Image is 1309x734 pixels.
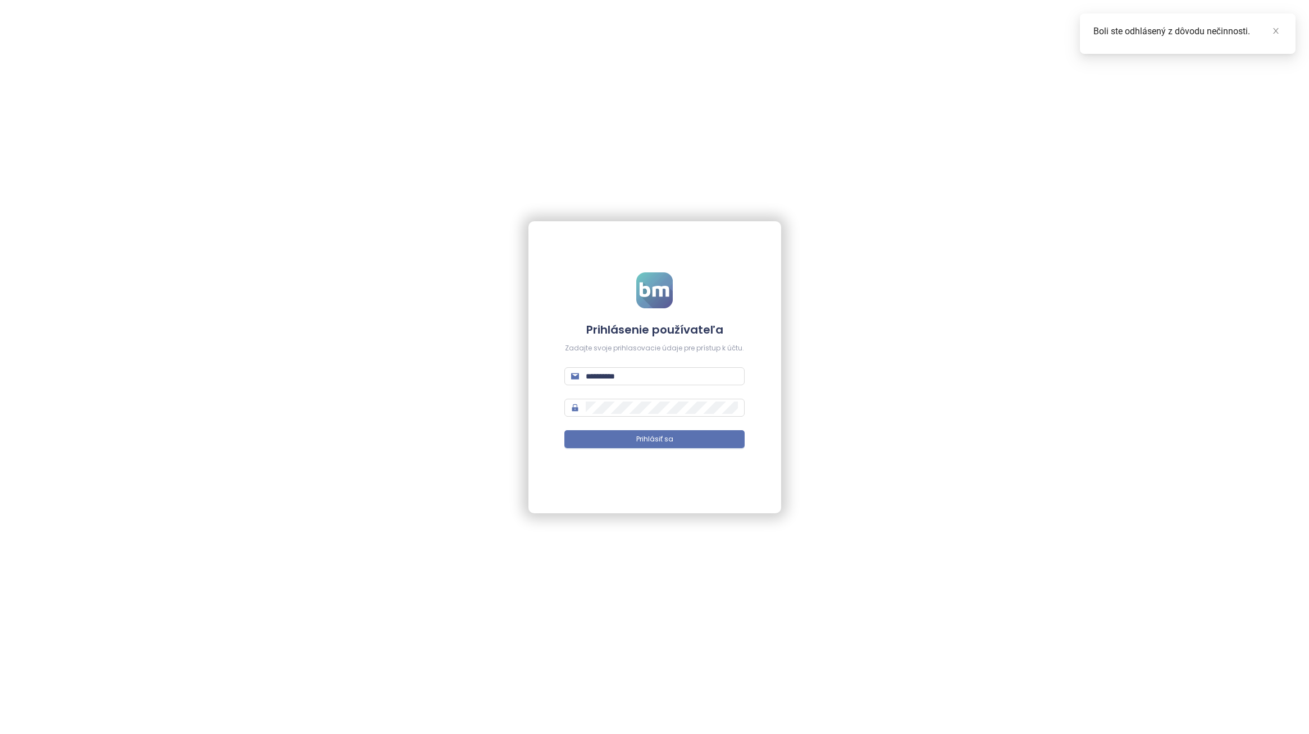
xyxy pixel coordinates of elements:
[564,343,745,354] div: Zadajte svoje prihlasovacie údaje pre prístup k účtu.
[1272,27,1280,35] span: close
[571,404,579,412] span: lock
[636,434,673,445] span: Prihlásiť sa
[636,272,673,308] img: logo
[571,372,579,380] span: mail
[564,322,745,338] h4: Prihlásenie používateľa
[564,430,745,448] button: Prihlásiť sa
[1093,25,1282,38] div: Boli ste odhlásený z dôvodu nečinnosti.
